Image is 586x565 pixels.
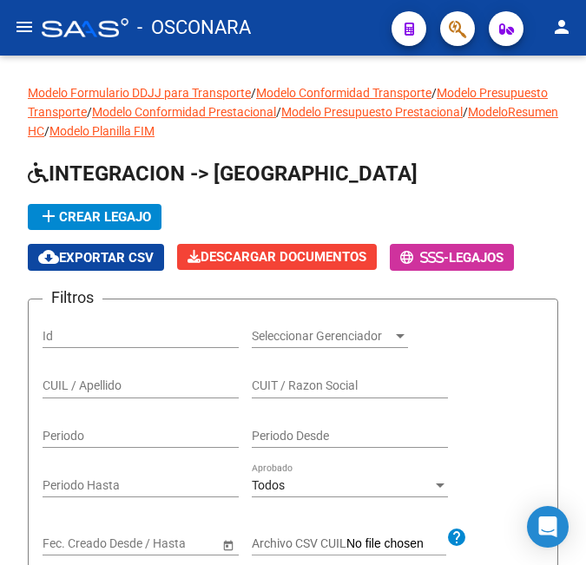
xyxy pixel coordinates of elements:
[256,86,431,100] a: Modelo Conformidad Transporte
[28,161,418,186] span: INTEGRACION -> [GEOGRAPHIC_DATA]
[38,250,154,266] span: Exportar CSV
[43,286,102,310] h3: Filtros
[43,536,96,551] input: Start date
[111,536,196,551] input: End date
[177,244,377,270] button: Descargar Documentos
[449,250,504,266] span: Legajos
[219,535,237,554] button: Open calendar
[28,244,164,271] button: Exportar CSV
[551,16,572,37] mat-icon: person
[38,206,59,227] mat-icon: add
[38,246,59,267] mat-icon: cloud_download
[346,536,446,552] input: Archivo CSV CUIL
[400,250,449,266] span: -
[28,204,161,230] button: Crear Legajo
[49,124,155,138] a: Modelo Planilla FIM
[252,536,346,550] span: Archivo CSV CUIL
[188,249,366,265] span: Descargar Documentos
[390,244,514,271] button: -Legajos
[281,105,463,119] a: Modelo Presupuesto Prestacional
[28,86,251,100] a: Modelo Formulario DDJJ para Transporte
[92,105,276,119] a: Modelo Conformidad Prestacional
[38,209,151,225] span: Crear Legajo
[252,478,285,492] span: Todos
[252,329,392,344] span: Seleccionar Gerenciador
[446,527,467,548] mat-icon: help
[137,9,251,47] span: - OSCONARA
[527,506,569,548] div: Open Intercom Messenger
[14,16,35,37] mat-icon: menu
